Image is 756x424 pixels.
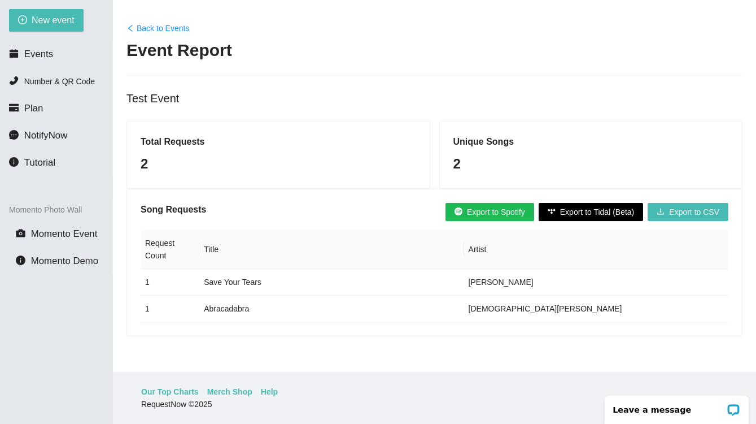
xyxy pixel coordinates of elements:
th: Request Count [141,230,199,269]
span: calendar [9,49,19,58]
a: Merch Shop [207,386,252,398]
span: camera [16,228,25,238]
span: Momento Event [31,228,98,239]
span: Plan [24,103,43,114]
span: New event [32,13,75,27]
button: plus-circleNew event [9,9,84,32]
h5: Song Requests [141,203,206,217]
a: Help [261,386,278,398]
span: download [657,207,665,217]
button: Export to Tidal (Beta) [539,203,644,221]
td: Save Your Tears [199,269,464,296]
td: 1 [141,269,199,296]
span: Momento Demo [31,256,98,266]
td: 1 [141,296,199,322]
span: left [126,24,134,32]
a: Our Top Charts [141,386,199,398]
td: [PERSON_NAME] [464,269,728,296]
span: Export to CSV [669,206,719,218]
td: [DEMOGRAPHIC_DATA][PERSON_NAME] [464,296,728,322]
button: Export to Spotify [445,203,534,221]
button: downloadExport to CSV [648,203,728,221]
h5: Total Requests [141,135,416,149]
span: plus-circle [18,15,27,26]
span: Tutorial [24,157,55,168]
div: 2 [453,153,729,175]
span: NotifyNow [24,130,67,141]
th: Artist [464,230,728,269]
span: Events [24,49,53,59]
h5: Unique Songs [453,135,729,149]
h2: Event Report [126,39,742,62]
span: phone [9,76,19,85]
span: message [9,130,19,140]
span: Number & QR Code [24,77,95,86]
span: info-circle [9,157,19,167]
iframe: LiveChat chat widget [597,388,756,424]
div: 2 [141,153,416,175]
div: RequestNow © 2025 [141,398,725,410]
span: Export to Tidal (Beta) [560,206,635,218]
td: Abracadabra [199,296,464,322]
span: Export to Spotify [467,206,525,218]
span: info-circle [16,256,25,265]
div: Test Event [126,90,742,107]
th: Title [199,230,464,269]
span: credit-card [9,103,19,113]
a: leftBack to Events [126,22,189,34]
